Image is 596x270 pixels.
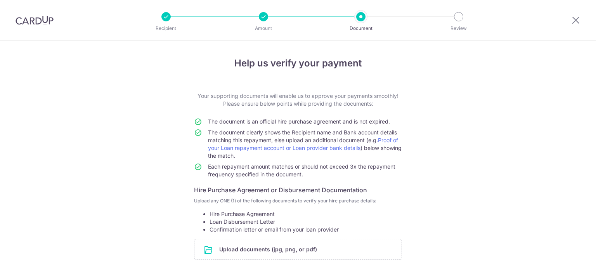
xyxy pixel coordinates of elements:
span: Each repayment amount matches or should not exceed 3x the repayment frequency specified in the do... [208,163,395,178]
h6: Hire Purchase Agreement or Disbursement Documentation [194,185,402,195]
li: Hire Purchase Agreement [210,210,402,218]
p: Your supporting documents will enable us to approve your payments smoothly! Please ensure below p... [194,92,402,108]
span: The document clearly shows the Recipient name and Bank account details matching this repayment, e... [208,129,402,159]
li: Confirmation letter or email from your loan provider [210,226,402,233]
p: Document [332,24,390,32]
p: Amount [235,24,292,32]
p: Upload any ONE (1) of the following documents to verify your hire purchase details: [194,198,402,204]
li: Loan Disbursement Letter [210,218,402,226]
iframe: Opens a widget where you can find more information [546,247,588,266]
img: CardUp [16,16,54,25]
p: Review [430,24,487,32]
h4: Help us verify your payment [194,56,402,70]
span: The document is an official hire purchase agreement and is not expired. [208,118,390,125]
div: Upload documents (jpg, png, or pdf) [194,239,402,260]
p: Recipient [137,24,195,32]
